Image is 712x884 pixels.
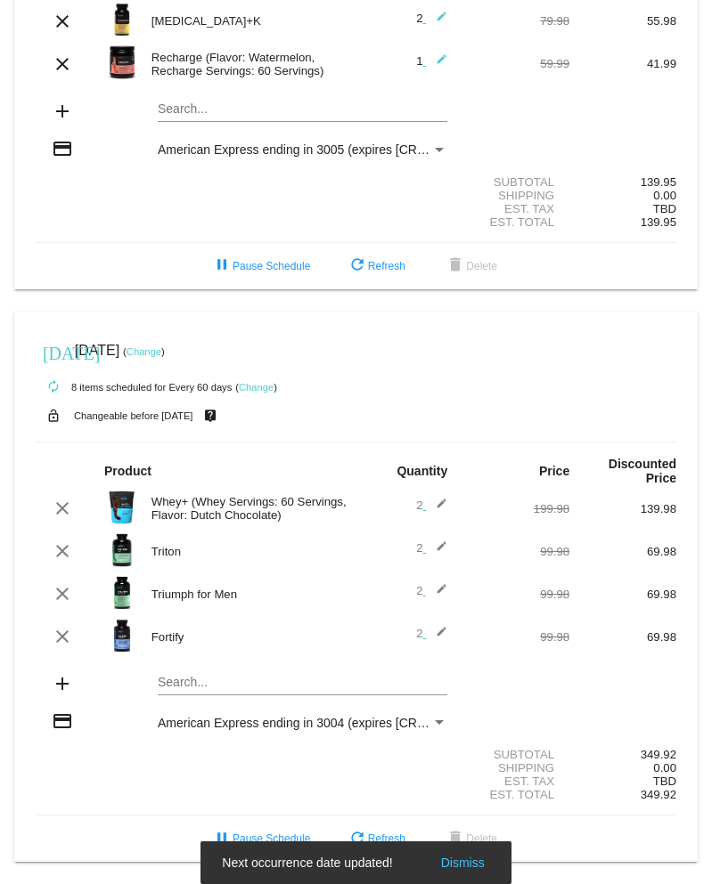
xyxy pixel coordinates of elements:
[143,51,356,77] div: Recharge (Flavor: Watermelon, Recharge Servings: 60 Servings)
[462,14,569,28] div: 79.98
[211,255,233,277] mat-icon: pause
[235,382,277,393] small: ( )
[445,829,466,850] mat-icon: delete
[430,823,511,855] button: Delete
[569,630,676,644] div: 69.98
[52,540,73,562] mat-icon: clear
[332,250,420,282] button: Refresh
[127,346,161,357] a: Change
[52,583,73,604] mat-icon: clear
[36,382,232,393] small: 8 items scheduled for Every 60 days
[653,775,676,788] span: TBD
[416,541,447,555] span: 2
[123,346,165,357] small: ( )
[416,584,447,597] span: 2
[211,832,310,845] span: Pause Schedule
[52,626,73,647] mat-icon: clear
[104,618,140,653] img: Image-1-Carousel-Fortify-Transp.png
[143,630,356,644] div: Fortify
[462,748,569,761] div: Subtotal
[641,788,676,801] span: 349.92
[569,175,676,189] div: 139.95
[52,498,73,519] mat-icon: clear
[332,823,420,855] button: Refresh
[539,464,569,478] strong: Price
[52,101,73,122] mat-icon: add
[222,854,489,872] simple-snack-bar: Next occurrence date updated!
[641,215,676,229] span: 139.95
[158,102,447,117] input: Search...
[653,202,676,215] span: TBD
[104,575,140,611] img: Image-1-Triumph_carousel-front-transp.png
[462,175,569,189] div: Subtotal
[143,495,356,522] div: Whey+ (Whey Servings: 60 Servings, Flavor: Dutch Chocolate)
[426,626,447,647] mat-icon: edit
[462,788,569,801] div: Est. Total
[211,260,310,272] span: Pause Schedule
[158,142,447,157] mat-select: Payment Method
[143,14,356,28] div: [MEDICAL_DATA]+K
[436,854,490,872] button: Dismiss
[445,255,466,277] mat-icon: delete
[52,673,73,694] mat-icon: add
[462,545,569,558] div: 99.98
[43,341,64,362] mat-icon: [DATE]
[569,545,676,558] div: 69.98
[197,250,324,282] button: Pause Schedule
[347,260,405,272] span: Refresh
[104,45,140,80] img: Recharge-60S-bottle-Image-Carousel-Watermelon.png
[347,255,368,277] mat-icon: refresh
[158,716,534,730] span: American Express ending in 3004 (expires [CREDIT_CARD_DATA])
[426,498,447,519] mat-icon: edit
[43,404,64,427] mat-icon: lock_open
[158,676,447,690] input: Search...
[426,11,447,32] mat-icon: edit
[462,202,569,215] div: Est. Tax
[397,464,447,478] strong: Quantity
[426,583,447,604] mat-icon: edit
[462,775,569,788] div: Est. Tax
[104,464,151,478] strong: Product
[104,490,140,525] img: Image-1-Carousel-Whey-5lb-Chocolate-no-badge-Transp.png
[416,54,447,68] span: 1
[445,832,497,845] span: Delete
[462,588,569,601] div: 99.98
[653,761,676,775] span: 0.00
[143,588,356,601] div: Triumph for Men
[52,53,73,75] mat-icon: clear
[462,761,569,775] div: Shipping
[462,215,569,229] div: Est. Total
[197,823,324,855] button: Pause Schedule
[462,502,569,515] div: 199.98
[426,53,447,75] mat-icon: edit
[653,189,676,202] span: 0.00
[426,540,447,562] mat-icon: edit
[104,2,140,37] img: Image-1-Carousel-Vitamin-DK-Photoshoped-1000x1000-1.png
[609,457,676,485] strong: Discounted Price
[74,410,193,421] small: Changeable before [DATE]
[104,532,140,568] img: Image-1-Carousel-Triton-Transp.png
[445,260,497,272] span: Delete
[569,57,676,70] div: 41.99
[416,627,447,640] span: 2
[569,748,676,761] div: 349.92
[239,382,274,393] a: Change
[52,710,73,732] mat-icon: credit_card
[569,588,676,601] div: 69.98
[569,502,676,515] div: 139.98
[462,57,569,70] div: 59.99
[211,829,233,850] mat-icon: pause
[52,11,73,32] mat-icon: clear
[43,377,64,398] mat-icon: autorenew
[430,250,511,282] button: Delete
[347,829,368,850] mat-icon: refresh
[158,716,447,730] mat-select: Payment Method
[52,138,73,159] mat-icon: credit_card
[416,12,447,25] span: 2
[347,832,405,845] span: Refresh
[158,142,534,157] span: American Express ending in 3005 (expires [CREDIT_CARD_DATA])
[462,630,569,644] div: 99.98
[569,14,676,28] div: 55.98
[462,189,569,202] div: Shipping
[200,404,221,427] mat-icon: live_help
